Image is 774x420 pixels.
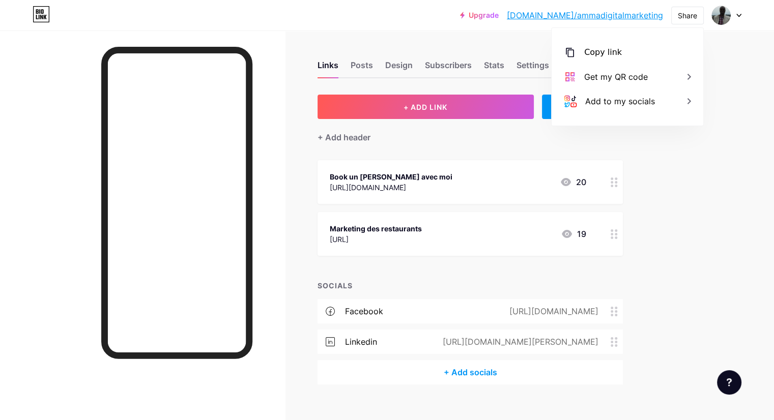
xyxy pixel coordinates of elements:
[584,71,648,83] div: Get my QR code
[318,360,623,384] div: + Add socials
[345,305,383,317] div: facebook
[318,95,534,119] button: + ADD LINK
[584,46,622,58] div: Copy link
[330,223,422,234] div: Marketing des restaurants
[678,10,697,21] div: Share
[345,336,377,348] div: linkedin
[560,176,586,188] div: 20
[330,171,452,182] div: Book un [PERSON_NAME] avec moi
[460,11,499,19] a: Upgrade
[385,59,413,77] div: Design
[542,95,623,119] div: + ADD EMBED
[330,234,422,245] div: [URL]
[351,59,373,77] div: Posts
[404,103,447,111] span: + ADD LINK
[330,182,452,193] div: [URL][DOMAIN_NAME]
[318,131,370,143] div: + Add header
[493,305,611,317] div: [URL][DOMAIN_NAME]
[318,59,338,77] div: Links
[318,280,623,291] div: SOCIALS
[425,59,472,77] div: Subscribers
[585,95,655,107] div: Add to my socials
[711,6,731,25] img: ammadigitalmarketing
[507,9,663,21] a: [DOMAIN_NAME]/ammadigitalmarketing
[517,59,549,77] div: Settings
[426,336,611,348] div: [URL][DOMAIN_NAME][PERSON_NAME]
[484,59,504,77] div: Stats
[561,228,586,240] div: 19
